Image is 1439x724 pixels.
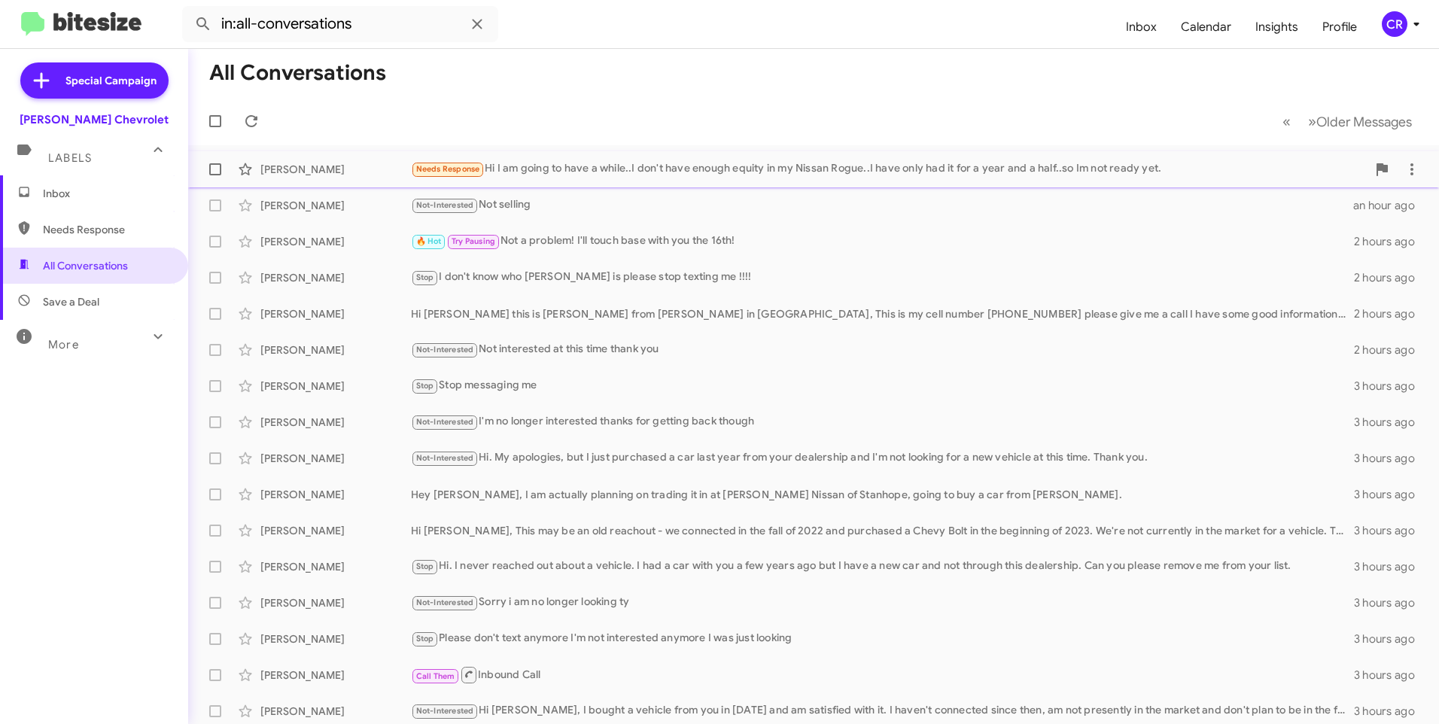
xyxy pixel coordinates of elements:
[48,151,92,165] span: Labels
[411,306,1354,321] div: Hi [PERSON_NAME] this is [PERSON_NAME] from [PERSON_NAME] in [GEOGRAPHIC_DATA], This is my cell n...
[1243,5,1310,49] a: Insights
[1354,523,1427,538] div: 3 hours ago
[1354,234,1427,249] div: 2 hours ago
[452,236,495,246] span: Try Pausing
[411,413,1354,430] div: I'm no longer interested thanks for getting back though
[1354,595,1427,610] div: 3 hours ago
[260,668,411,683] div: [PERSON_NAME]
[411,558,1354,575] div: Hi. I never reached out about a vehicle. I had a car with you a few years ago but I have a new ca...
[416,598,474,607] span: Not-Interested
[48,338,79,351] span: More
[1282,112,1291,131] span: «
[411,269,1354,286] div: I don't know who [PERSON_NAME] is please stop texting me !!!!
[20,112,169,127] div: [PERSON_NAME] Chevrolet
[1354,668,1427,683] div: 3 hours ago
[1354,379,1427,394] div: 3 hours ago
[416,272,434,282] span: Stop
[260,415,411,430] div: [PERSON_NAME]
[416,164,480,174] span: Needs Response
[411,377,1354,394] div: Stop messaging me
[1169,5,1243,49] a: Calendar
[260,342,411,357] div: [PERSON_NAME]
[416,634,434,643] span: Stop
[1354,342,1427,357] div: 2 hours ago
[260,379,411,394] div: [PERSON_NAME]
[209,61,386,85] h1: All Conversations
[1354,487,1427,502] div: 3 hours ago
[1308,112,1316,131] span: »
[260,523,411,538] div: [PERSON_NAME]
[260,451,411,466] div: [PERSON_NAME]
[1354,415,1427,430] div: 3 hours ago
[416,453,474,463] span: Not-Interested
[1354,559,1427,574] div: 3 hours ago
[43,258,128,273] span: All Conversations
[416,236,442,246] span: 🔥 Hot
[1369,11,1422,37] button: CR
[260,595,411,610] div: [PERSON_NAME]
[416,706,474,716] span: Not-Interested
[1316,114,1412,130] span: Older Messages
[260,234,411,249] div: [PERSON_NAME]
[411,341,1354,358] div: Not interested at this time thank you
[43,222,171,237] span: Needs Response
[1114,5,1169,49] a: Inbox
[1354,631,1427,646] div: 3 hours ago
[416,345,474,354] span: Not-Interested
[416,671,455,681] span: Call Them
[1353,198,1427,213] div: an hour ago
[411,630,1354,647] div: Please don't text anymore I'm not interested anymore I was just looking
[411,487,1354,502] div: Hey [PERSON_NAME], I am actually planning on trading it in at [PERSON_NAME] Nissan of Stanhope, g...
[411,196,1353,214] div: Not selling
[1273,106,1300,137] button: Previous
[260,162,411,177] div: [PERSON_NAME]
[411,160,1367,178] div: Hi I am going to have a while..I don't have enough equity in my Nissan Rogue..I have only had it ...
[43,186,171,201] span: Inbox
[1299,106,1421,137] button: Next
[260,487,411,502] div: [PERSON_NAME]
[1382,11,1407,37] div: CR
[411,702,1354,719] div: Hi [PERSON_NAME], I bought a vehicle from you in [DATE] and am satisfied with it. I haven't conne...
[411,665,1354,684] div: Inbound Call
[411,523,1354,538] div: Hi [PERSON_NAME], This may be an old reachout - we connected in the fall of 2022 and purchased a ...
[1310,5,1369,49] a: Profile
[1354,306,1427,321] div: 2 hours ago
[43,294,99,309] span: Save a Deal
[411,594,1354,611] div: Sorry i am no longer looking ty
[65,73,157,88] span: Special Campaign
[416,561,434,571] span: Stop
[20,62,169,99] a: Special Campaign
[260,270,411,285] div: [PERSON_NAME]
[416,200,474,210] span: Not-Interested
[260,306,411,321] div: [PERSON_NAME]
[1354,270,1427,285] div: 2 hours ago
[1274,106,1421,137] nav: Page navigation example
[411,449,1354,467] div: Hi. My apologies, but I just purchased a car last year from your dealership and I'm not looking f...
[416,381,434,391] span: Stop
[260,704,411,719] div: [PERSON_NAME]
[1354,451,1427,466] div: 3 hours ago
[260,559,411,574] div: [PERSON_NAME]
[1354,704,1427,719] div: 3 hours ago
[260,631,411,646] div: [PERSON_NAME]
[182,6,498,42] input: Search
[260,198,411,213] div: [PERSON_NAME]
[416,417,474,427] span: Not-Interested
[411,233,1354,250] div: Not a problem! I'll touch base with you the 16th!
